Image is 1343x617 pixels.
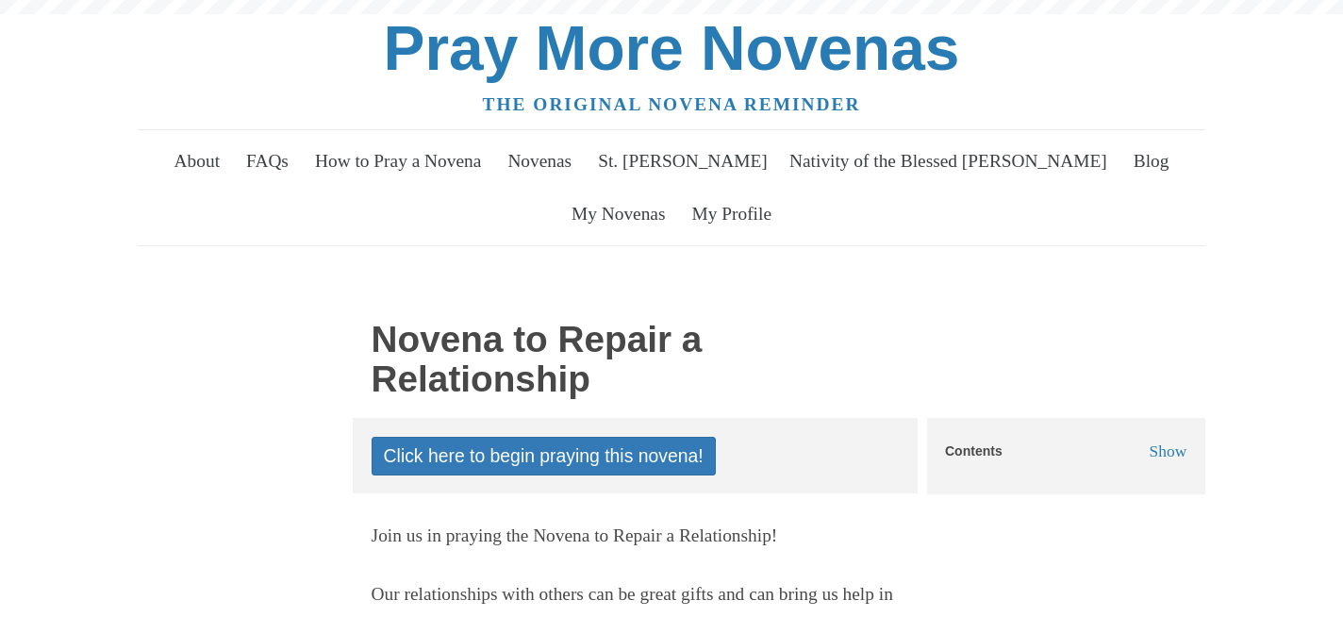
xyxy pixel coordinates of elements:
a: Blog [1122,135,1180,188]
a: My Profile [681,188,783,241]
a: Pray More Novenas [384,13,960,83]
a: FAQs [235,135,299,188]
p: Join us in praying the Novena to Repair a Relationship! [372,521,900,552]
a: My Novenas [560,188,676,241]
h1: Novena to Repair a Relationship [372,320,900,400]
a: The original novena reminder [483,94,861,114]
a: St. [PERSON_NAME] [588,135,779,188]
a: How to Pray a Novena [304,135,492,188]
span: Show [1150,442,1187,461]
a: Nativity of the Blessed [PERSON_NAME] [778,135,1118,188]
h5: Contents [945,444,1003,459]
a: About [163,135,231,188]
a: Click here to begin praying this novena! [372,437,716,475]
a: Novenas [497,135,583,188]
